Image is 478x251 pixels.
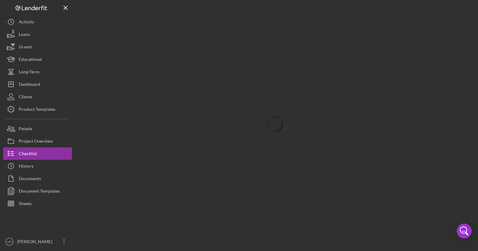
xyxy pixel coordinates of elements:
[16,235,56,249] div: [PERSON_NAME]
[3,53,72,66] button: Educational
[19,78,40,92] div: Dashboard
[457,224,472,239] div: Open Intercom Messenger
[19,16,34,30] div: Activity
[19,160,33,174] div: History
[7,240,12,244] text: HR
[19,185,60,199] div: Document Templates
[3,185,72,197] button: Document Templates
[3,66,72,78] button: Long-Term
[19,147,37,161] div: Checklist
[19,172,41,186] div: Documents
[19,135,53,149] div: Project Overview
[3,160,72,172] button: History
[3,103,72,116] button: Product Templates
[3,122,72,135] button: People
[3,172,72,185] button: Documents
[3,41,72,53] button: Grants
[19,66,39,80] div: Long-Term
[3,91,72,103] button: Clients
[3,16,72,28] button: Activity
[19,103,55,117] div: Product Templates
[3,135,72,147] button: Project Overview
[3,28,72,41] button: Loans
[3,78,72,91] button: Dashboard
[3,147,72,160] button: Checklist
[3,197,72,210] button: Sheets
[19,197,32,211] div: Sheets
[19,53,42,67] div: Educational
[19,91,32,105] div: Clients
[19,41,32,55] div: Grants
[19,122,32,136] div: People
[19,28,30,42] div: Loans
[3,235,72,248] button: HR[PERSON_NAME]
